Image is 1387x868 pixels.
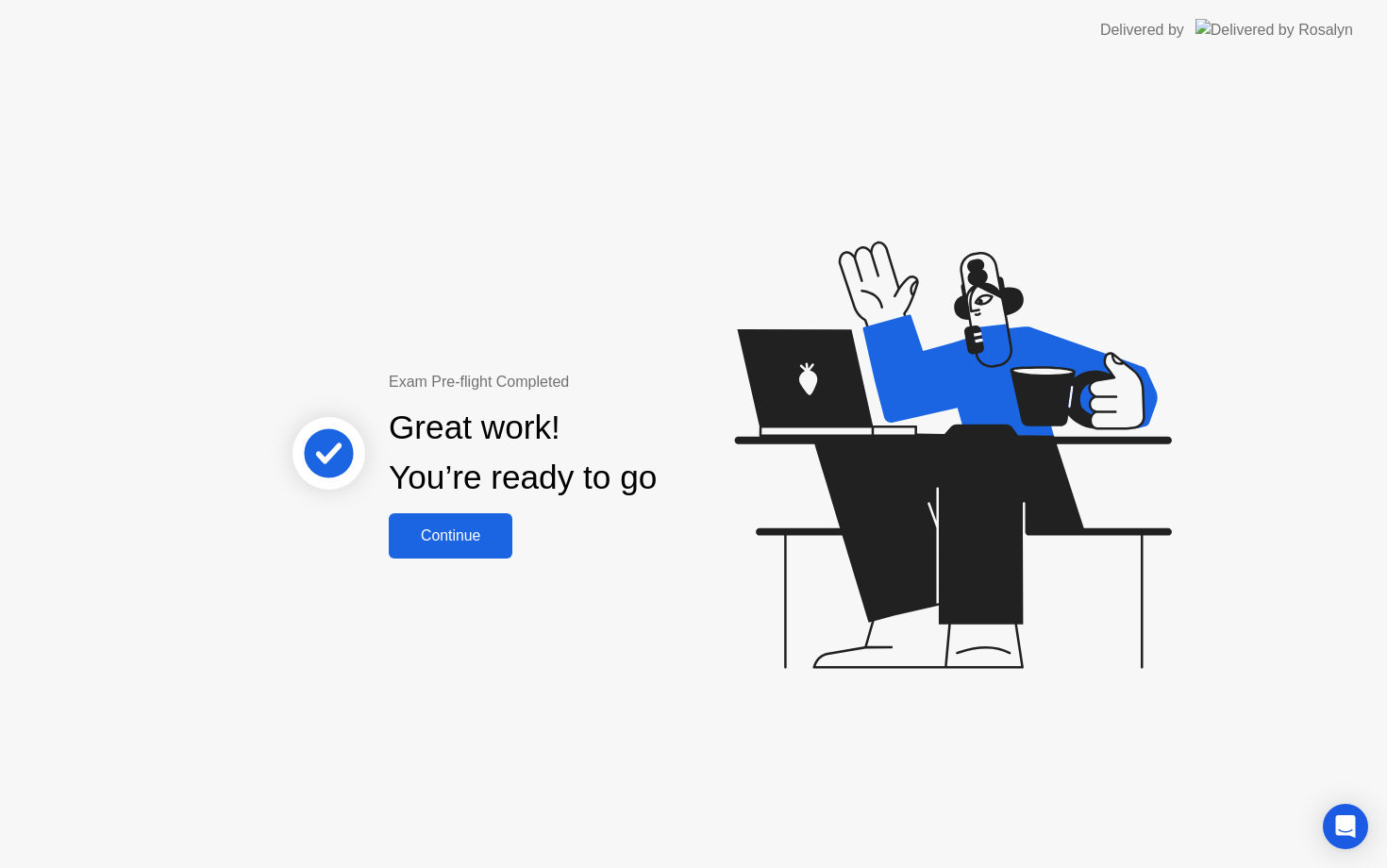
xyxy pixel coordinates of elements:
[389,371,778,393] div: Exam Pre-flight Completed
[389,403,657,503] div: Great work! You’re ready to go
[1100,19,1184,42] div: Delivered by
[1323,804,1368,849] div: Open Intercom Messenger
[394,527,507,544] div: Continue
[1195,19,1353,41] img: Delivered by Rosalyn
[389,513,512,559] button: Continue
